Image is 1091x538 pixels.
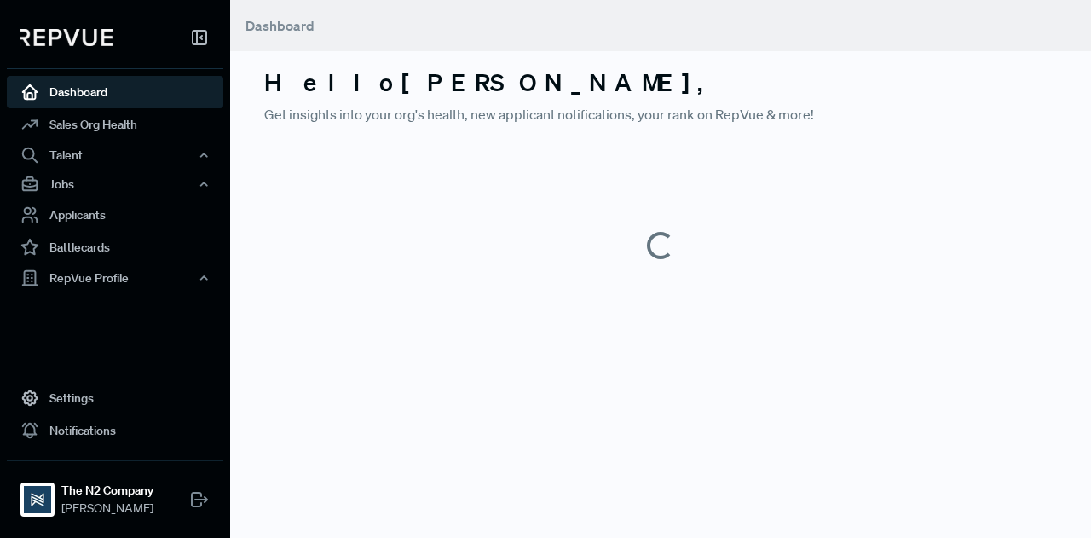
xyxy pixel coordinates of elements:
[7,76,223,108] a: Dashboard
[7,141,223,170] button: Talent
[7,460,223,524] a: The N2 CompanyThe N2 Company[PERSON_NAME]
[61,482,153,500] strong: The N2 Company
[245,17,315,34] span: Dashboard
[264,68,1057,97] h3: Hello [PERSON_NAME] ,
[7,231,223,263] a: Battlecards
[7,263,223,292] button: RepVue Profile
[24,486,51,513] img: The N2 Company
[7,199,223,231] a: Applicants
[20,29,113,46] img: RepVue
[7,108,223,141] a: Sales Org Health
[264,104,1057,124] p: Get insights into your org's health, new applicant notifications, your rank on RepVue & more!
[7,414,223,447] a: Notifications
[7,170,223,199] button: Jobs
[7,382,223,414] a: Settings
[61,500,153,518] span: [PERSON_NAME]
